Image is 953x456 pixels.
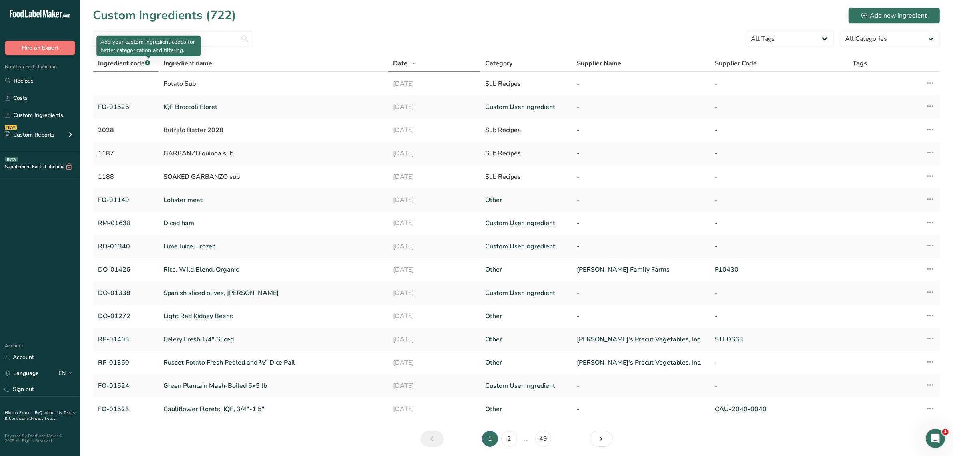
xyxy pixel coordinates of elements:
[485,335,568,344] a: Other
[163,311,383,321] a: Light Red Kidney Beans
[421,431,444,447] a: Previous
[163,265,383,274] a: Rice, Wild Blend, Organic
[577,149,705,158] div: -
[163,381,383,391] a: Green Plantain Mash-Boiled 6x5 lb
[163,102,383,112] a: IQF Broccoli Floret
[715,59,757,68] span: Supplier Code
[715,381,843,391] a: -
[485,172,568,182] div: Sub Recipes
[715,195,843,205] a: -
[163,218,383,228] a: Diced ham
[163,358,383,367] a: Russet Potato Fresh Peeled and ½” Dice Pail
[577,242,705,251] a: -
[163,79,383,89] div: Potato Sub
[485,288,568,298] a: Custom User Ingredient
[715,79,843,89] div: -
[577,59,621,68] span: Supplier Name
[393,404,475,414] a: [DATE]
[715,149,843,158] div: -
[5,434,75,443] div: Powered By FoodLabelMaker © 2025 All Rights Reserved
[393,102,475,112] a: [DATE]
[715,288,843,298] a: -
[942,429,949,435] span: 1
[98,149,154,158] div: 1187
[5,125,17,130] div: NEW
[577,172,705,182] div: -
[393,265,475,274] a: [DATE]
[577,195,705,205] a: -
[485,125,568,135] div: Sub Recipes
[577,358,705,367] a: [PERSON_NAME]'s Precut Vegetables, Inc.
[393,149,475,158] div: [DATE]
[577,288,705,298] a: -
[485,59,512,68] span: Category
[393,59,407,68] span: Date
[715,102,843,112] a: -
[577,218,705,228] a: -
[393,288,475,298] a: [DATE]
[93,6,236,24] h1: Custom Ingredients (722)
[485,381,568,391] a: Custom User Ingredient
[163,195,383,205] a: Lobster meat
[393,79,475,89] div: [DATE]
[715,335,843,344] a: STFDS63
[715,218,843,228] a: -
[163,172,383,182] div: SOAKED GARBANZO sub
[98,381,154,391] a: FO-01524
[485,311,568,321] a: Other
[848,8,940,24] button: Add new ingredient
[98,311,154,321] a: DO-01272
[393,218,475,228] a: [DATE]
[715,358,843,367] a: -
[715,172,843,182] div: -
[163,335,383,344] a: Celery Fresh 1/4" Sliced
[5,41,75,55] button: Hire an Expert
[715,125,843,135] div: -
[98,288,154,298] a: DO-01338
[44,410,64,416] a: About Us .
[163,59,212,68] span: Ingredient name
[577,381,705,391] a: -
[5,410,33,416] a: Hire an Expert .
[98,265,154,274] a: DO-01426
[163,288,383,298] a: Spanish sliced olives, [PERSON_NAME]
[98,335,154,344] a: RP-01403
[5,366,39,380] a: Language
[163,125,383,135] div: Buffalo Batter 2028
[393,242,475,251] a: [DATE]
[393,358,475,367] a: [DATE]
[485,195,568,205] a: Other
[100,38,197,54] p: Add your custom ingredient codes for better categorization and filtering.
[98,195,154,205] a: FO-01149
[485,358,568,367] a: Other
[485,265,568,274] a: Other
[163,404,383,414] a: Cauliflower Florets, IQF, 3/4"-1.5"
[577,335,705,344] a: [PERSON_NAME]'s Precut Vegetables, Inc.
[577,125,705,135] div: -
[485,79,568,89] div: Sub Recipes
[715,404,843,414] a: CAU-2040-0040
[715,242,843,251] a: -
[926,429,945,448] iframe: Intercom live chat
[485,149,568,158] div: Sub Recipes
[93,31,253,47] input: Search for ingredient
[5,410,75,421] a: Terms & Conditions .
[31,416,56,421] a: Privacy Policy
[535,431,551,447] a: Page 49.
[393,311,475,321] a: [DATE]
[485,102,568,112] a: Custom User Ingredient
[98,172,154,182] div: 1188
[98,218,154,228] a: RM-01638
[98,358,154,367] a: RP-01350
[485,242,568,251] a: Custom User Ingredient
[163,242,383,251] a: Lime Juice, Frozen
[5,157,18,162] div: BETA
[98,125,154,135] div: 2028
[98,102,154,112] a: FO-01525
[393,172,475,182] div: [DATE]
[98,404,154,414] a: FO-01523
[393,381,475,391] a: [DATE]
[98,59,150,68] span: Ingredient code
[485,218,568,228] a: Custom User Ingredient
[577,102,705,112] a: -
